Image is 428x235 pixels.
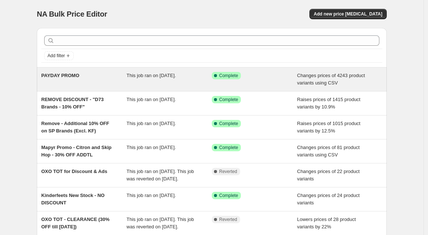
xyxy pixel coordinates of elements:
[219,97,238,103] span: Complete
[41,217,109,229] span: OXO TOT - CLEARANCE (30% OFF till [DATE])
[127,97,176,102] span: This job ran on [DATE].
[44,51,74,60] button: Add filter
[127,73,176,78] span: This job ran on [DATE].
[127,193,176,198] span: This job ran on [DATE].
[297,145,360,158] span: Changes prices of 81 product variants using CSV
[314,11,382,17] span: Add new price [MEDICAL_DATA]
[219,217,237,222] span: Reverted
[297,217,356,229] span: Lowers prices of 28 product variants by 22%
[219,193,238,198] span: Complete
[309,9,387,19] button: Add new price [MEDICAL_DATA]
[219,145,238,151] span: Complete
[41,73,79,78] span: PAYDAY PROMO
[41,169,107,174] span: OXO TOT for Discount & Ads
[37,10,107,18] span: NA Bulk Price Editor
[41,121,109,134] span: Remove - Additional 10% OFF on SP Brands (Excl. KF)
[127,145,176,150] span: This job ran on [DATE].
[297,73,365,86] span: Changes prices of 4243 product variants using CSV
[41,97,104,110] span: REMOVE DISCOUNT - "D73 Brands - 10% OFF"
[297,97,361,110] span: Raises prices of 1415 product variants by 10.9%
[297,121,361,134] span: Raises prices of 1015 product variants by 12.5%
[41,145,112,158] span: Mapyr Promo - Citron and Skip Hop - 30% OFF ADDTL
[297,169,360,182] span: Changes prices of 22 product variants
[127,121,176,126] span: This job ran on [DATE].
[127,217,194,229] span: This job ran on [DATE]. This job was reverted on [DATE].
[219,121,238,127] span: Complete
[297,193,360,205] span: Changes prices of 24 product variants
[48,53,65,59] span: Add filter
[127,169,194,182] span: This job ran on [DATE]. This job was reverted on [DATE].
[219,169,237,174] span: Reverted
[41,193,105,205] span: Kinderfeets New Stock - NO DISCOUNT
[219,73,238,79] span: Complete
